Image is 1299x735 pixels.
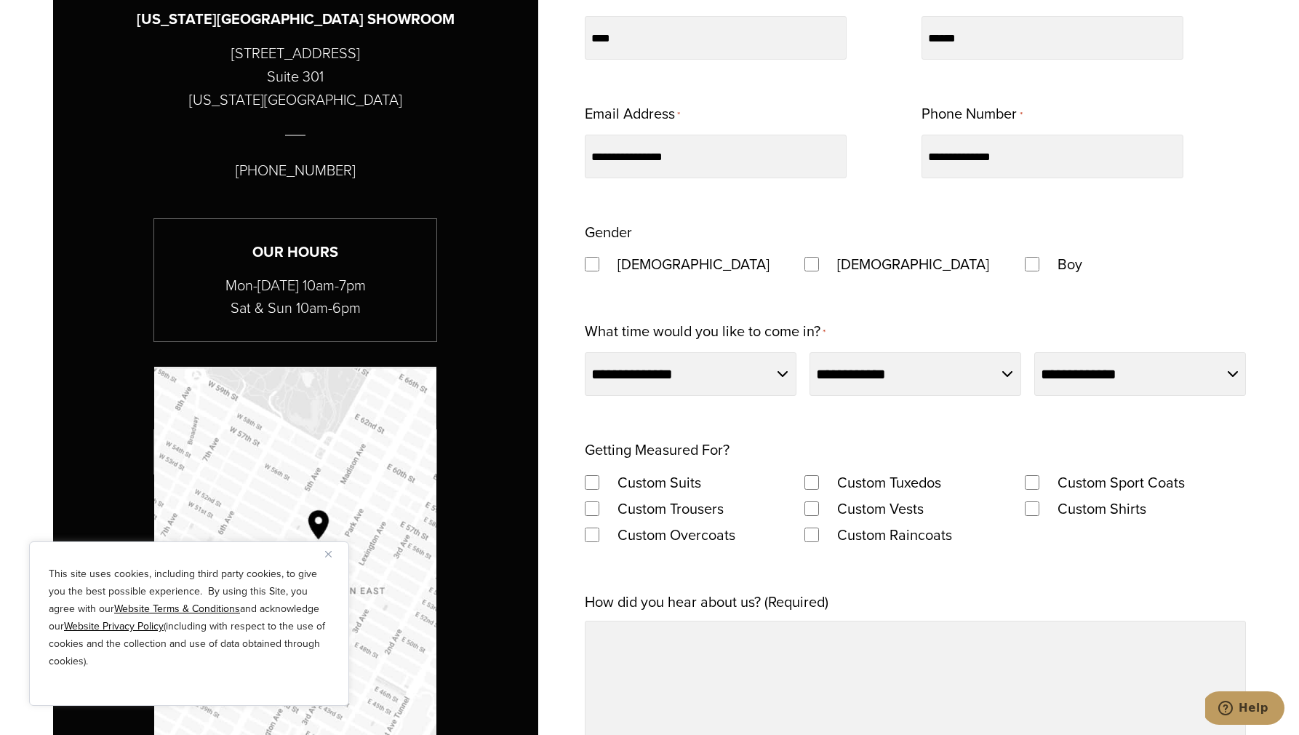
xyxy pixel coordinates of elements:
a: Website Privacy Policy [64,619,164,634]
label: Custom Sport Coats [1043,469,1199,496]
button: Close [325,545,343,563]
legend: Gender [585,219,632,245]
img: Close [325,551,332,557]
p: [STREET_ADDRESS] Suite 301 [US_STATE][GEOGRAPHIC_DATA] [189,41,402,111]
label: Boy [1043,251,1097,277]
label: Custom Overcoats [603,522,750,548]
label: Custom Raincoats [823,522,967,548]
label: Custom Suits [603,469,716,496]
label: [DEMOGRAPHIC_DATA] [603,251,784,277]
p: Mon-[DATE] 10am-7pm Sat & Sun 10am-6pm [154,274,436,319]
label: How did you hear about us? (Required) [585,589,828,615]
h3: [US_STATE][GEOGRAPHIC_DATA] SHOWROOM [137,8,455,31]
label: What time would you like to come in? [585,318,826,346]
iframe: Opens a widget where you can chat to one of our agents [1205,691,1284,728]
label: Email Address [585,100,680,129]
h3: Our Hours [154,241,436,263]
a: Website Terms & Conditions [114,601,240,616]
label: Phone Number [922,100,1022,129]
p: [PHONE_NUMBER] [236,159,356,182]
label: [DEMOGRAPHIC_DATA] [823,251,1004,277]
label: Custom Trousers [603,496,738,522]
p: This site uses cookies, including third party cookies, to give you the best possible experience. ... [49,565,329,670]
legend: Getting Measured For? [585,437,730,463]
label: Custom Vests [823,496,938,522]
label: Custom Tuxedos [823,469,956,496]
label: Custom Shirts [1043,496,1161,522]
